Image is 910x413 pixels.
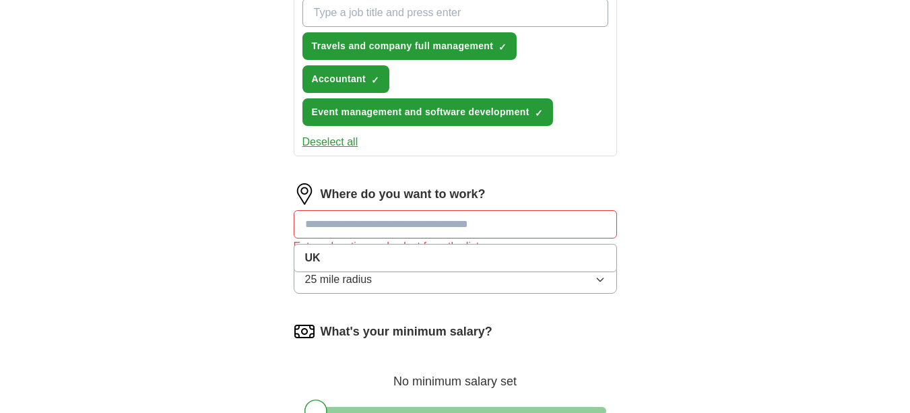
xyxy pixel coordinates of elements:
[294,321,315,342] img: salary.png
[305,272,372,288] span: 25 mile radius
[312,72,366,86] span: Accountant
[321,185,486,203] label: Where do you want to work?
[312,105,529,119] span: Event management and software development
[321,323,492,341] label: What's your minimum salary?
[294,239,617,255] div: Enter a location and select from the list
[302,32,517,60] button: Travels and company full management✓
[312,39,494,53] span: Travels and company full management
[302,134,358,150] button: Deselect all
[294,358,617,391] div: No minimum salary set
[302,98,553,126] button: Event management and software development✓
[302,65,390,93] button: Accountant✓
[294,265,617,294] button: 25 mile radius
[535,108,543,119] span: ✓
[371,75,379,86] span: ✓
[498,42,507,53] span: ✓
[305,252,321,263] strong: UK
[294,183,315,205] img: location.png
